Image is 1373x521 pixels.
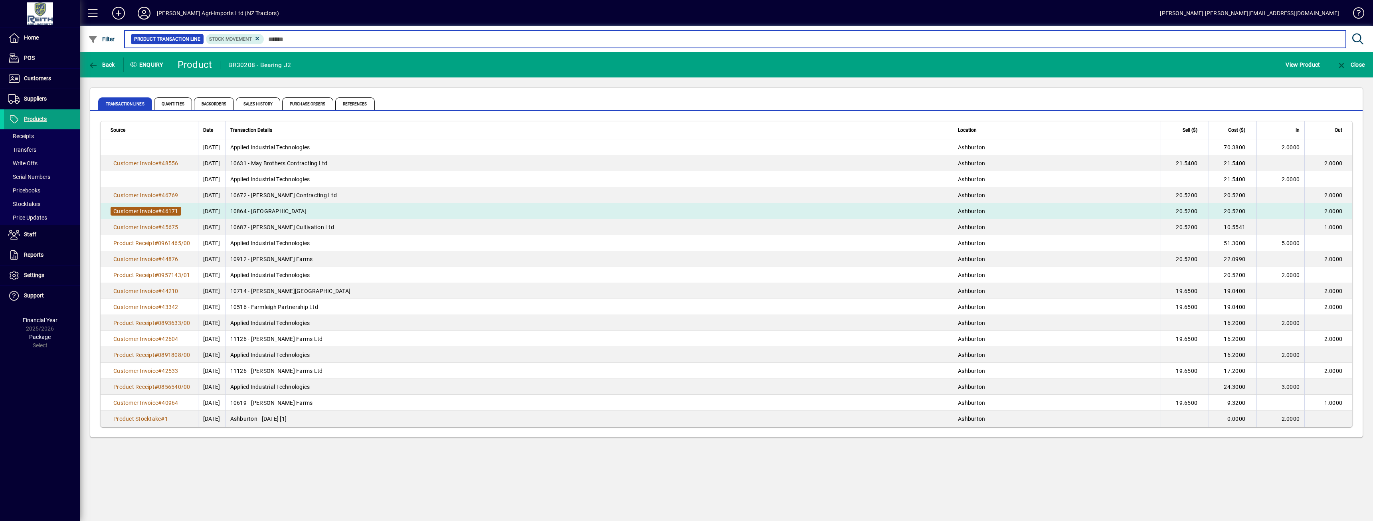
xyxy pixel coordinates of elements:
[1324,256,1343,262] span: 2.0000
[1209,139,1256,155] td: 70.3800
[162,192,178,198] span: 46769
[113,400,158,406] span: Customer Invoice
[958,176,985,182] span: Ashburton
[958,240,985,246] span: Ashburton
[154,320,158,326] span: #
[1324,208,1343,214] span: 2.0000
[113,336,158,342] span: Customer Invoice
[1209,251,1256,267] td: 22.0990
[24,272,44,278] span: Settings
[198,139,225,155] td: [DATE]
[111,366,181,375] a: Customer Invoice#42533
[4,245,80,265] a: Reports
[1282,384,1300,390] span: 3.0000
[4,28,80,48] a: Home
[154,240,158,246] span: #
[1228,126,1245,135] span: Cost ($)
[198,395,225,411] td: [DATE]
[111,255,181,263] a: Customer Invoice#44876
[4,69,80,89] a: Customers
[1161,331,1209,347] td: 19.6500
[198,315,225,331] td: [DATE]
[111,319,193,327] a: Product Receipt#0893633/00
[225,155,953,171] td: 10631 - May Brothers Contracting Ltd
[8,133,34,139] span: Receipts
[158,288,162,294] span: #
[198,155,225,171] td: [DATE]
[113,160,158,166] span: Customer Invoice
[225,395,953,411] td: 10619 - [PERSON_NAME] Farms
[236,97,280,110] span: Sales History
[86,57,117,72] button: Back
[198,219,225,235] td: [DATE]
[158,272,190,278] span: 0957143/01
[158,352,190,358] span: 0891808/00
[206,34,264,44] mat-chip: Product Transaction Type: Stock movement
[4,286,80,306] a: Support
[4,89,80,109] a: Suppliers
[1337,61,1365,68] span: Close
[113,256,158,262] span: Customer Invoice
[230,126,272,135] span: Transaction Details
[958,208,985,214] span: Ashburton
[1282,272,1300,278] span: 2.0000
[24,55,35,61] span: POS
[111,207,181,216] a: Customer Invoice#46171
[1160,7,1339,20] div: [PERSON_NAME] [PERSON_NAME][EMAIL_ADDRESS][DOMAIN_NAME]
[111,271,193,279] a: Product Receipt#0957143/01
[958,256,985,262] span: Ashburton
[162,400,178,406] span: 40964
[335,97,375,110] span: References
[1209,315,1256,331] td: 16.2000
[162,224,178,230] span: 45675
[1209,235,1256,251] td: 51.3000
[88,36,115,42] span: Filter
[1209,363,1256,379] td: 17.2000
[98,97,152,110] span: Transaction Lines
[24,292,44,299] span: Support
[154,384,158,390] span: #
[1209,283,1256,299] td: 19.0400
[1161,155,1209,171] td: 21.5400
[958,192,985,198] span: Ashburton
[113,272,154,278] span: Product Receipt
[8,187,40,194] span: Pricebooks
[1209,219,1256,235] td: 10.5541
[1214,126,1252,135] div: Cost ($)
[113,352,154,358] span: Product Receipt
[225,235,953,251] td: Applied Industrial Technologies
[4,197,80,211] a: Stocktakes
[24,95,47,102] span: Suppliers
[198,171,225,187] td: [DATE]
[958,160,985,166] span: Ashburton
[4,225,80,245] a: Staff
[198,251,225,267] td: [DATE]
[1209,331,1256,347] td: 16.2000
[958,304,985,310] span: Ashburton
[1161,187,1209,203] td: 20.5200
[158,304,162,310] span: #
[958,272,985,278] span: Ashburton
[111,287,181,295] a: Customer Invoice#44210
[165,416,168,422] span: 1
[154,97,192,110] span: Quantities
[1324,160,1343,166] span: 2.0000
[113,224,158,230] span: Customer Invoice
[1282,416,1300,422] span: 2.0000
[1161,363,1209,379] td: 19.6500
[1284,57,1322,72] button: View Product
[1209,299,1256,315] td: 19.0400
[158,336,162,342] span: #
[4,48,80,68] a: POS
[4,184,80,197] a: Pricebooks
[80,57,124,72] app-page-header-button: Back
[958,288,985,294] span: Ashburton
[1209,347,1256,363] td: 16.2000
[158,192,162,198] span: #
[154,272,158,278] span: #
[1282,320,1300,326] span: 2.0000
[228,59,291,71] div: BR30208 - Bearing J2
[198,267,225,283] td: [DATE]
[958,224,985,230] span: Ashburton
[1324,368,1343,374] span: 2.0000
